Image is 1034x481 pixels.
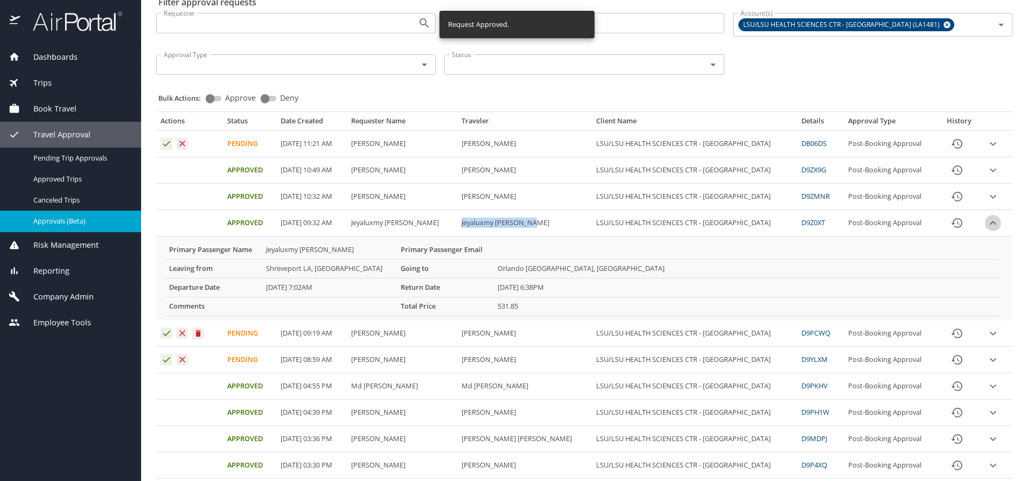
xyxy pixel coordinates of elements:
[165,241,1000,316] table: More info for approvals
[844,452,938,479] td: Post-Booking Approval
[156,116,223,130] th: Actions
[844,347,938,373] td: Post-Booking Approval
[396,241,493,259] th: Primary Passenger Email
[20,291,94,303] span: Company Admin
[592,452,797,479] td: LSU/LSU HEALTH SCIENCES CTR - [GEOGRAPHIC_DATA]
[347,400,457,426] td: [PERSON_NAME]
[417,57,432,72] button: Open
[592,157,797,184] td: LSU/LSU HEALTH SCIENCES CTR - [GEOGRAPHIC_DATA]
[347,452,457,479] td: [PERSON_NAME]
[738,18,954,31] div: LSU/LSU HEALTH SCIENCES CTR - [GEOGRAPHIC_DATA] (LA1481)
[347,116,457,130] th: Requester Name
[944,347,970,373] button: History
[705,57,721,72] button: Open
[33,216,128,226] span: Approvals (Beta)
[225,94,256,102] span: Approve
[844,131,938,157] td: Post-Booking Approval
[801,434,827,443] a: D9MDPJ
[944,210,970,236] button: History
[20,77,52,89] span: Trips
[493,297,1000,316] td: 531.85
[457,157,592,184] td: [PERSON_NAME]
[262,241,396,259] td: Jeyaluxmy [PERSON_NAME]
[457,210,592,236] td: Jeyaluxmy [PERSON_NAME]
[223,116,276,130] th: Status
[592,184,797,210] td: LSU/LSU HEALTH SCIENCES CTR - [GEOGRAPHIC_DATA]
[276,426,347,452] td: [DATE] 03:36 PM
[396,278,493,297] th: Return Date
[223,400,276,426] td: Approved
[20,103,76,115] span: Book Travel
[739,19,946,31] span: LSU/LSU HEALTH SCIENCES CTR - [GEOGRAPHIC_DATA] (LA1481)
[223,373,276,400] td: Approved
[276,400,347,426] td: [DATE] 04:39 PM
[592,131,797,157] td: LSU/LSU HEALTH SCIENCES CTR - [GEOGRAPHIC_DATA]
[20,317,91,329] span: Employee Tools
[223,426,276,452] td: Approved
[20,51,78,63] span: Dashboards
[844,184,938,210] td: Post-Booking Approval
[844,426,938,452] td: Post-Booking Approval
[33,174,128,184] span: Approved Trips
[801,460,827,470] a: D9P4XQ
[994,17,1009,32] button: Open
[985,352,1001,368] button: expand row
[223,347,276,373] td: Pending
[347,184,457,210] td: [PERSON_NAME]
[160,354,172,366] button: Approve request
[347,373,457,400] td: Md [PERSON_NAME]
[985,405,1001,421] button: expand row
[592,116,797,130] th: Client Name
[10,11,21,32] img: icon-airportal.png
[457,400,592,426] td: [PERSON_NAME]
[457,373,592,400] td: Md [PERSON_NAME]
[844,400,938,426] td: Post-Booking Approval
[347,426,457,452] td: [PERSON_NAME]
[493,278,1000,297] td: [DATE] 6:38PM
[944,400,970,426] button: History
[844,320,938,347] td: Post-Booking Approval
[801,328,830,338] a: D9PCWQ
[158,93,209,103] p: Bulk Actions:
[844,210,938,236] td: Post-Booking Approval
[801,218,825,227] a: D9Z0XT
[844,373,938,400] td: Post-Booking Approval
[165,278,262,297] th: Departure Date
[262,259,396,278] td: Shreveport LA, [GEOGRAPHIC_DATA]
[801,165,826,175] a: D9ZX9G
[457,347,592,373] td: [PERSON_NAME]
[592,373,797,400] td: LSU/LSU HEALTH SCIENCES CTR - [GEOGRAPHIC_DATA]
[192,327,204,339] button: Cancel request
[985,162,1001,178] button: expand row
[160,138,172,150] button: Approve request
[844,116,938,130] th: Approval Type
[177,138,188,150] button: Deny request
[457,426,592,452] td: [PERSON_NAME] [PERSON_NAME]
[276,210,347,236] td: [DATE] 09:32 AM
[223,157,276,184] td: Approved
[276,373,347,400] td: [DATE] 04:55 PM
[165,241,262,259] th: Primary Passenger Name
[276,116,347,130] th: Date Created
[801,354,828,364] a: D9YLXM
[177,354,188,366] button: Deny request
[177,327,188,339] button: Deny request
[457,116,592,130] th: Traveler
[276,131,347,157] td: [DATE] 11:21 AM
[985,325,1001,341] button: expand row
[347,347,457,373] td: [PERSON_NAME]
[457,320,592,347] td: [PERSON_NAME]
[592,320,797,347] td: LSU/LSU HEALTH SCIENCES CTR - [GEOGRAPHIC_DATA]
[944,426,970,452] button: History
[223,210,276,236] td: Approved
[33,153,128,163] span: Pending Trip Approvals
[396,297,493,316] th: Total Price
[985,189,1001,205] button: expand row
[165,259,262,278] th: Leaving from
[21,11,122,32] img: airportal-logo.png
[844,157,938,184] td: Post-Booking Approval
[801,191,830,201] a: D9ZMNR
[944,131,970,157] button: History
[417,16,432,31] button: Open
[223,320,276,347] td: Pending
